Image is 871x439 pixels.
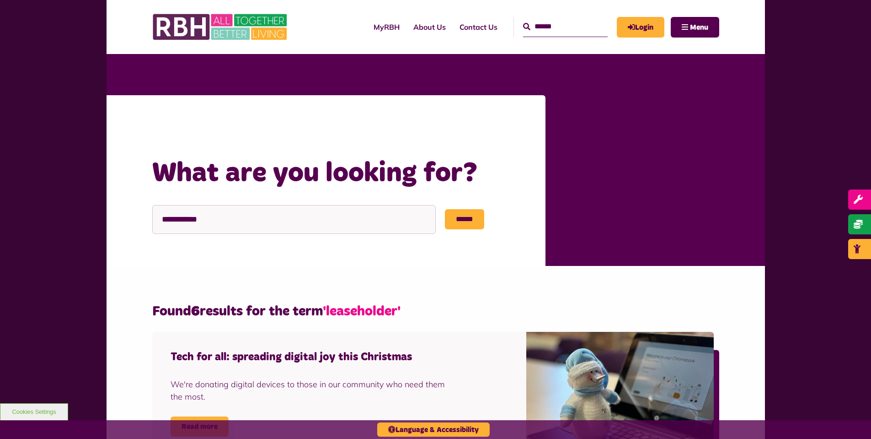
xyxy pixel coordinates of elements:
strong: 6 [191,304,200,318]
a: MyRBH [617,17,664,38]
span: Menu [690,24,708,31]
img: RBH [152,9,289,45]
button: Language & Accessibility [377,423,490,437]
h2: Found results for the term [152,303,719,320]
iframe: Netcall Web Assistant for live chat [830,398,871,439]
div: We're donating digital devices to those in our community who need them the most. [171,378,453,403]
a: Contact Us [453,15,504,39]
a: About Us [406,15,453,39]
a: Read more [171,417,229,437]
a: Home [205,121,228,131]
span: 'leaseholder' [323,304,401,318]
h1: What are you looking for? [152,156,527,191]
button: Navigation [671,17,719,38]
a: MyRBH [367,15,406,39]
a: What are you looking for? [240,121,343,131]
h4: Tech for all: spreading digital joy this Christmas [171,350,453,364]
